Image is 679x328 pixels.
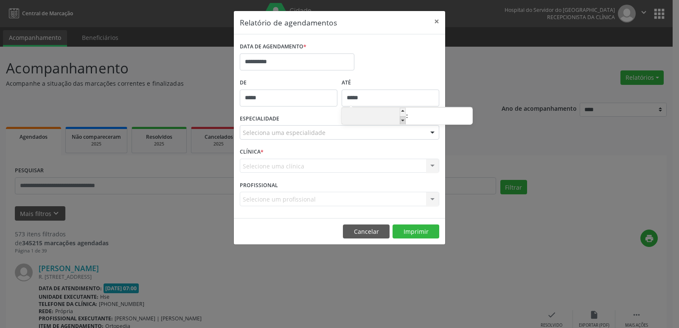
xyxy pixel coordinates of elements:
h5: Relatório de agendamentos [240,17,337,28]
button: Cancelar [343,224,390,239]
label: De [240,76,337,90]
label: ESPECIALIDADE [240,112,279,126]
label: ATÉ [342,76,439,90]
span: Seleciona uma especialidade [243,128,325,137]
button: Close [428,11,445,32]
input: Minute [408,108,472,125]
span: : [406,107,408,124]
input: Hour [342,108,406,125]
label: PROFISSIONAL [240,179,278,192]
label: DATA DE AGENDAMENTO [240,40,306,53]
label: CLÍNICA [240,146,264,159]
button: Imprimir [393,224,439,239]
